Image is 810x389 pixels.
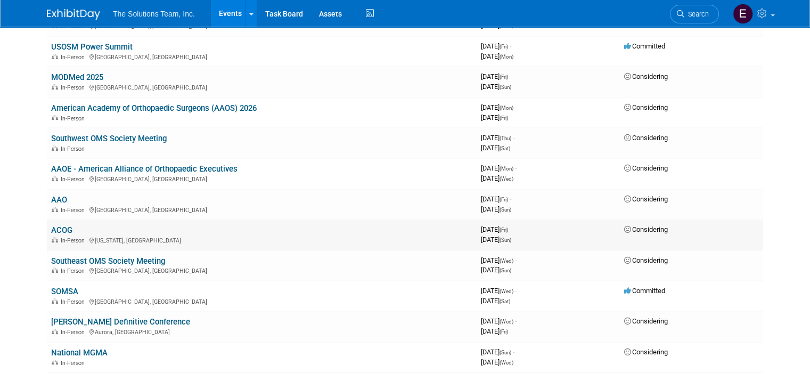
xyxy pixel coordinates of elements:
span: (Fri) [500,197,508,202]
span: Considering [624,195,668,203]
span: (Sat) [500,145,510,151]
span: (Mon) [500,105,513,111]
a: USOSM Power Summit [51,42,133,52]
img: In-Person Event [52,84,58,90]
span: (Wed) [500,288,513,294]
span: (Mon) [500,54,513,60]
span: [DATE] [481,144,510,152]
a: Southwest OMS Society Meeting [51,134,167,143]
span: (Fri) [500,115,508,121]
span: [DATE] [481,174,513,182]
span: - [515,256,517,264]
span: [DATE] [481,348,514,356]
span: Considering [624,225,668,233]
span: [DATE] [481,266,511,274]
img: In-Person Event [52,115,58,120]
span: - [515,287,517,295]
span: (Sun) [500,350,511,355]
a: Search [670,5,719,23]
span: - [510,42,511,50]
span: (Wed) [500,319,513,325]
span: [DATE] [481,164,517,172]
span: [DATE] [481,195,511,203]
span: In-Person [61,176,88,183]
div: [GEOGRAPHIC_DATA], [GEOGRAPHIC_DATA] [51,297,472,305]
div: [US_STATE], [GEOGRAPHIC_DATA] [51,236,472,244]
span: - [513,348,514,356]
span: [DATE] [481,297,510,305]
span: (Fri) [500,44,508,50]
span: (Thu) [500,135,511,141]
span: (Wed) [500,258,513,264]
span: [DATE] [481,205,511,213]
span: [DATE] [481,42,511,50]
span: (Wed) [500,360,513,366]
span: Committed [624,287,665,295]
span: Considering [624,317,668,325]
span: In-Person [61,329,88,336]
img: ExhibitDay [47,9,100,20]
a: Southeast OMS Society Meeting [51,256,165,266]
span: In-Person [61,298,88,305]
span: In-Person [61,207,88,214]
span: (Sun) [500,207,511,213]
div: [GEOGRAPHIC_DATA], [GEOGRAPHIC_DATA] [51,266,472,274]
span: In-Person [61,268,88,274]
span: [DATE] [481,287,517,295]
span: In-Person [61,360,88,367]
span: [DATE] [481,114,508,121]
img: Eli Gooden [733,4,753,24]
span: - [515,164,517,172]
span: - [515,317,517,325]
span: In-Person [61,145,88,152]
span: (Mon) [500,166,513,172]
a: AAO [51,195,67,205]
span: Considering [624,103,668,111]
img: In-Person Event [52,237,58,242]
div: [GEOGRAPHIC_DATA], [GEOGRAPHIC_DATA] [51,83,472,91]
span: [DATE] [481,327,508,335]
div: [GEOGRAPHIC_DATA], [GEOGRAPHIC_DATA] [51,174,472,183]
a: ACOG [51,225,72,235]
div: [GEOGRAPHIC_DATA], [GEOGRAPHIC_DATA] [51,205,472,214]
img: In-Person Event [52,268,58,273]
span: (Sun) [500,84,511,90]
span: Considering [624,72,668,80]
img: In-Person Event [52,54,58,59]
a: [PERSON_NAME] Definitive Conference [51,317,190,327]
img: In-Person Event [52,145,58,151]
span: (Sun) [500,237,511,243]
span: (Fri) [500,329,508,335]
span: (Sat) [500,298,510,304]
span: [DATE] [481,72,511,80]
span: - [515,103,517,111]
a: National MGMA [51,348,108,358]
div: Aurora, [GEOGRAPHIC_DATA] [51,327,472,336]
span: Considering [624,256,668,264]
a: American Academy of Orthopaedic Surgeons (AAOS) 2026 [51,103,257,113]
span: (Sun) [500,268,511,273]
a: SOMSA [51,287,78,296]
img: In-Person Event [52,329,58,334]
span: Committed [624,42,665,50]
span: [DATE] [481,358,513,366]
span: [DATE] [481,83,511,91]
img: In-Person Event [52,207,58,212]
span: The Solutions Team, Inc. [113,10,195,18]
span: Considering [624,134,668,142]
span: In-Person [61,84,88,91]
span: [DATE] [481,52,513,60]
span: [DATE] [481,317,517,325]
span: - [510,72,511,80]
img: In-Person Event [52,360,58,365]
span: In-Person [61,54,88,61]
span: [DATE] [481,236,511,244]
span: - [510,195,511,203]
img: In-Person Event [52,298,58,304]
span: (Wed) [500,176,513,182]
a: AAOE - American Alliance of Orthopaedic Executives [51,164,238,174]
span: [DATE] [481,134,514,142]
span: - [513,134,514,142]
span: [DATE] [481,225,511,233]
a: MODMed 2025 [51,72,103,82]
